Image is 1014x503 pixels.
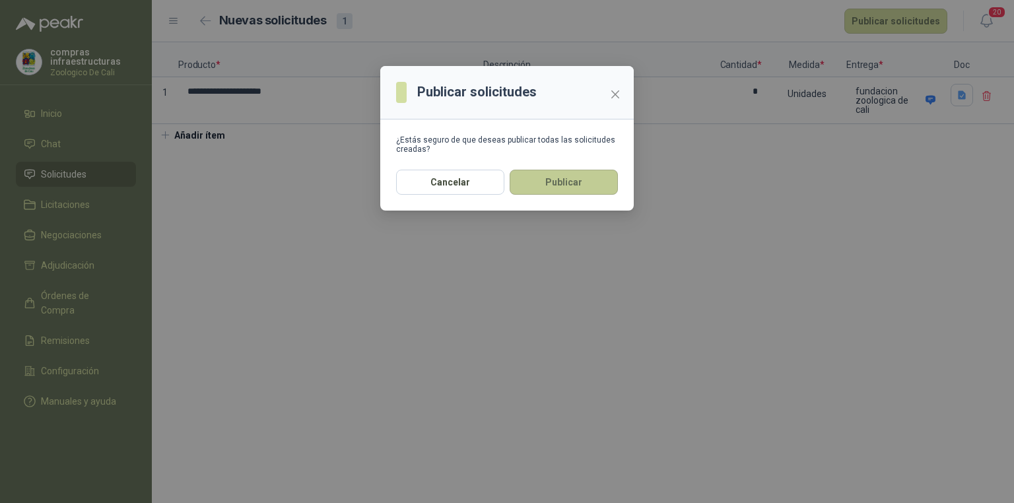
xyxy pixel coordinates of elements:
button: Cancelar [396,170,504,195]
div: ¿Estás seguro de que deseas publicar todas las solicitudes creadas? [396,135,618,154]
button: Publicar [510,170,618,195]
span: close [610,89,621,100]
button: Close [605,84,626,105]
h3: Publicar solicitudes [417,82,537,102]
